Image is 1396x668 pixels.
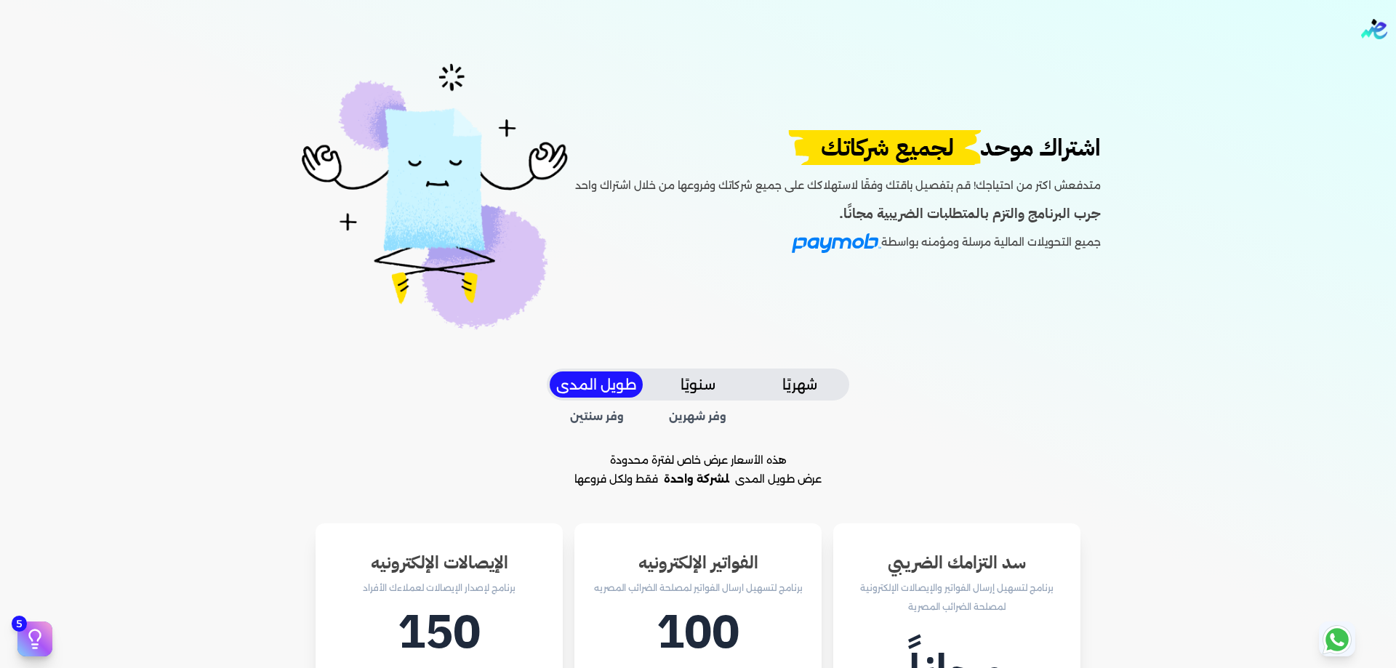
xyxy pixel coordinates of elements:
h1: 100 [592,597,804,667]
span: لجميع شركاتك [780,130,995,165]
p: برنامج لتسهيل إرسال الفواتير والإيصالات الإلكترونية لمصلحة الضرائب المصرية [851,579,1063,616]
img: logo [1361,19,1387,39]
h2: اشتراك موحد [575,130,1101,165]
button: سنويًا [651,371,745,398]
span: لشركة واحدة [658,472,735,486]
button: طويل المدى [550,371,643,398]
h3: الفواتير الإلكترونيه [592,550,804,576]
span: جميع التحويلات المالية مرسلة ومؤمنه بواسطة [881,236,1101,249]
p: هذه الأسعار عرض خاص لفترة محدودة [151,451,1245,470]
p: متدفعش اكتر من احتياجك! قم بتفصيل باقتك وفقًا لاستهلاكك على جميع شركاتك وفروعها من خلال اشتراك واحد [575,165,1101,196]
button: شهريًا [753,371,846,398]
h3: سد التزامك الضريبي [851,550,1063,576]
img: List%20is%20empty%201-3c89655f.png [296,58,575,334]
span: وفر سنتين [550,409,645,425]
p: برنامج لتسهيل ارسال الفواتير لمصلحة الضرائب المصريه [592,579,804,597]
span: وفر شهرين [651,409,746,425]
p: عرض طويل المدى فقط ولكل فروعها [151,470,1245,489]
h4: جرب البرنامج والتزم بالمتطلبات الضريبية مجانًا. [575,204,1101,225]
p: برنامج لإصدار الإيصالات لعملاءك الأفراد [333,579,545,597]
h3: الإيصالات الإلكترونيه [333,550,545,576]
span: 5 [12,616,27,632]
button: 5 [17,621,52,656]
h1: 150 [333,597,545,667]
